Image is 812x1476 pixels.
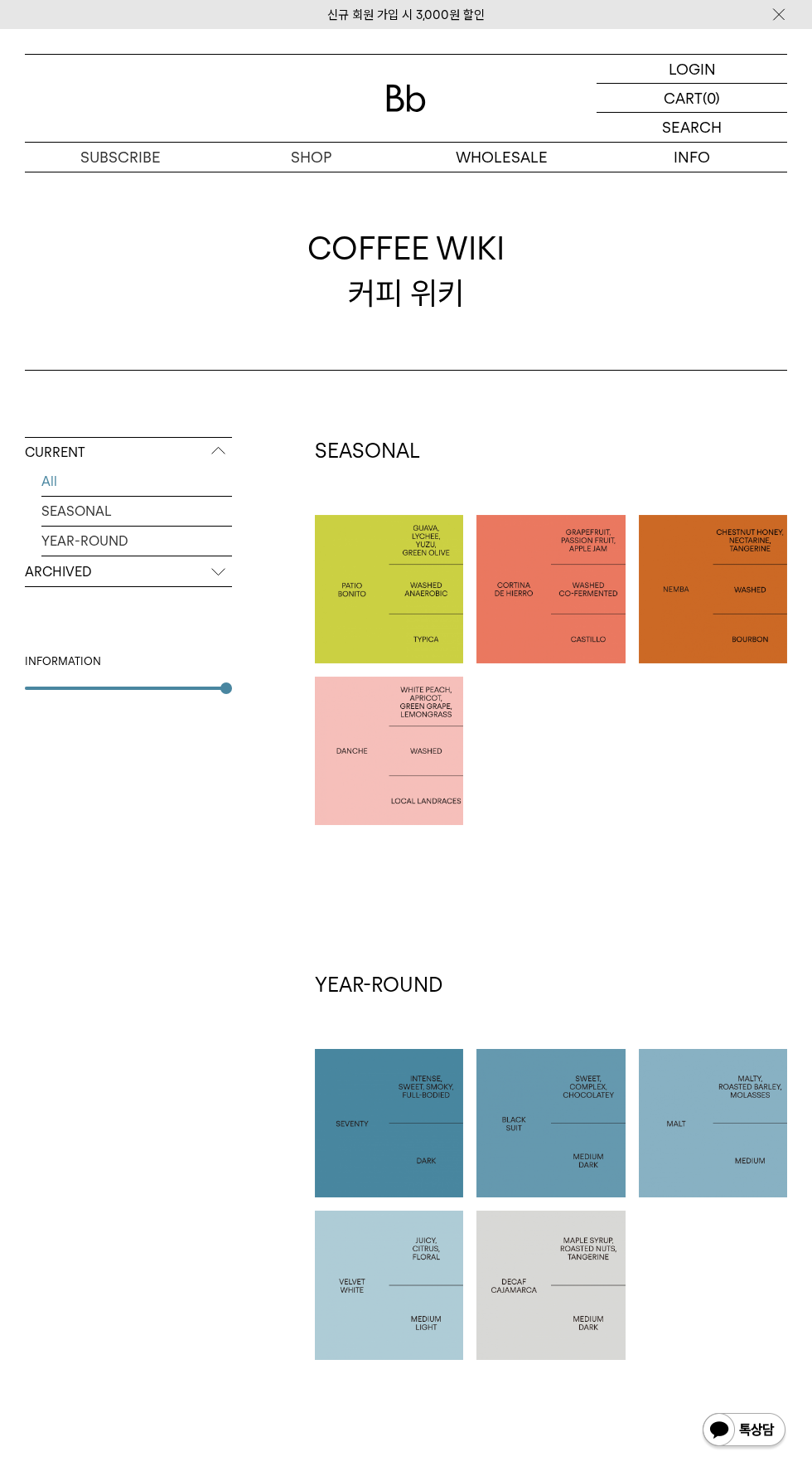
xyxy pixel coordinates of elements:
[476,1211,625,1359] a: 페루 디카페인 카하마르카PERU CAJAMARCA DECAF
[25,438,232,468] p: CURRENT
[476,515,625,663] a: 콜롬비아 코르티나 데 예로COLOMBIA CORTINA DE HIERRO
[315,515,463,663] a: 콜롬비아 파티오 보니토COLOMBIA PATIO BONITO
[406,143,597,172] p: WHOLESALE
[476,1049,625,1197] a: 블랙수트BLACK SUIT
[639,515,787,663] a: 부룬디 넴바BURUNDI NEMBA
[597,143,787,172] p: INFO
[25,557,232,587] p: ARCHIVED
[41,467,232,496] a: All
[25,653,232,670] div: INFORMATION
[315,437,787,465] h2: SEASONAL
[662,113,722,142] p: SEARCH
[664,84,703,112] p: CART
[41,527,232,556] a: YEAR-ROUND
[307,226,505,270] span: COFFEE WIKI
[25,143,215,172] a: SUBSCRIBE
[639,1049,787,1197] a: 몰트MALT
[597,84,787,113] a: CART (0)
[701,1411,787,1451] img: 카카오톡 채널 1:1 채팅 버튼
[41,497,232,526] a: SEASONAL
[315,677,463,825] a: 에티오피아 단체ETHIOPIA DANCHE
[315,1211,463,1359] a: 벨벳화이트VELVET WHITE
[386,85,426,112] img: 로고
[597,55,787,84] a: LOGIN
[703,84,720,112] p: (0)
[215,143,406,172] a: SHOP
[669,55,716,83] p: LOGIN
[307,226,505,314] div: 커피 위키
[315,971,787,999] h2: YEAR-ROUND
[327,7,485,22] a: 신규 회원 가입 시 3,000원 할인
[315,1049,463,1197] a: 세븐티SEVENTY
